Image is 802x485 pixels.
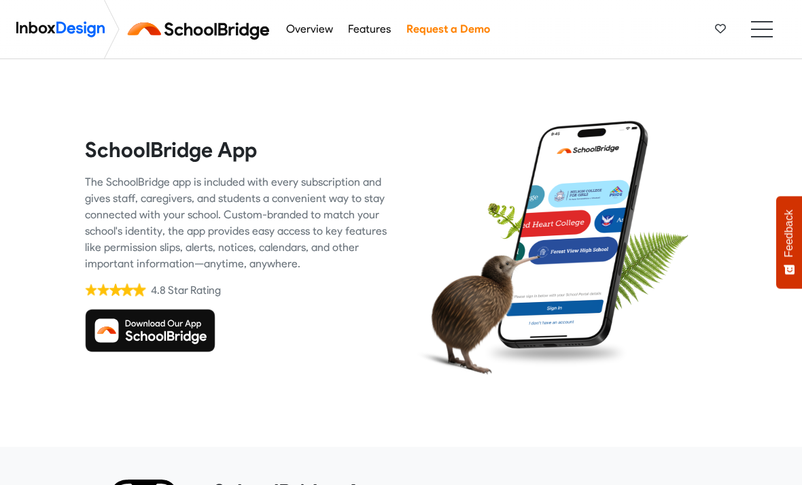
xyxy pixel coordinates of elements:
[85,174,391,272] div: The SchoolBridge app is included with every subscription and gives staff, caregivers, and student...
[411,231,540,386] img: kiwi_bird.png
[495,120,650,348] img: phone.png
[402,16,493,43] a: Request a Demo
[85,309,215,352] img: Download SchoolBridge App
[282,16,336,43] a: Overview
[776,196,802,288] button: Feedback - Show survey
[783,210,795,257] span: Feedback
[85,137,391,163] heading: SchoolBridge App
[481,337,630,369] img: shadow.png
[345,16,395,43] a: Features
[125,13,278,46] img: schoolbridge logo
[151,283,221,298] div: 4.8 Star Rating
